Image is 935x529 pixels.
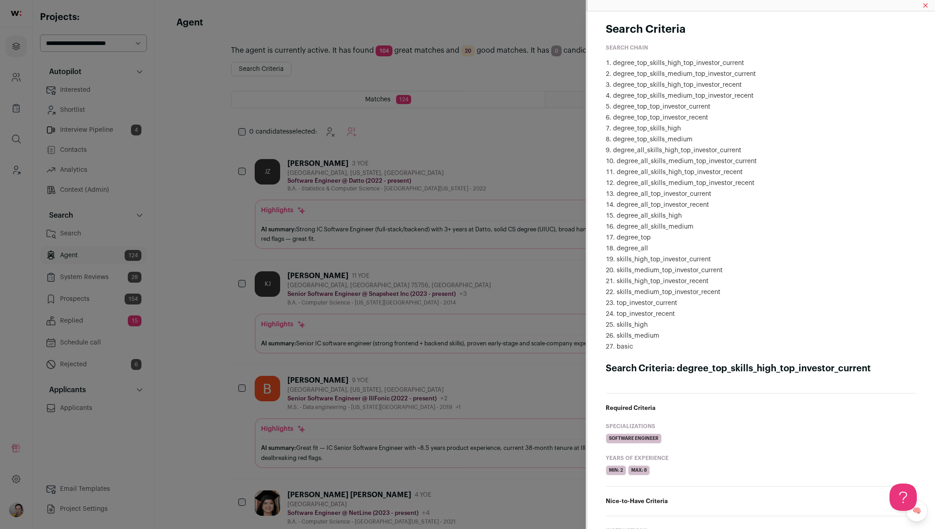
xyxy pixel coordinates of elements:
[606,331,917,340] li: skills_medium
[606,233,917,242] li: degree_top
[606,124,917,133] li: degree_top_skills_high
[606,190,917,199] li: degree_all_top_investor_current
[606,342,917,351] li: basic
[606,277,917,286] li: skills_high_top_investor_recent
[606,59,917,68] li: degree_top_skills_high_top_investor_current
[606,146,917,155] li: degree_all_skills_high_top_investor_current
[606,102,917,111] li: degree_top_top_investor_current
[628,465,650,475] span: Max: 8
[606,362,917,375] h2: Search Criteria: degree_top_skills_high_top_investor_current
[606,320,917,329] li: skills_high
[606,113,917,122] li: degree_top_top_investor_recent
[606,434,662,444] li: Software Engineer
[606,222,917,231] li: degree_all_skills_medium
[906,500,928,522] a: 🧠
[606,309,917,319] li: top_investor_recent
[606,168,917,177] li: degree_all_skills_high_top_investor_recent
[606,211,917,220] li: degree_all_skills_high
[606,266,917,275] li: skills_medium_top_investor_current
[606,91,917,100] li: degree_top_skills_medium_top_investor_recent
[606,423,917,430] h4: Specializations
[890,484,917,511] iframe: Help Scout Beacon - Open
[606,22,917,37] h2: Search Criteria
[606,465,626,475] span: Min: 2
[606,179,917,188] li: degree_all_skills_medium_top_investor_recent
[606,498,917,505] h3: Nice-to-Have Criteria
[606,157,917,166] li: degree_all_skills_medium_top_investor_current
[606,404,917,412] h3: Required Criteria
[606,135,917,144] li: degree_top_skills_medium
[606,299,917,308] li: top_investor_current
[606,44,917,51] h3: Search Chain
[606,255,917,264] li: skills_high_top_investor_current
[606,288,917,297] li: skills_medium_top_investor_recent
[606,244,917,253] li: degree_all
[606,200,917,210] li: degree_all_top_investor_recent
[606,70,917,79] li: degree_top_skills_medium_top_investor_current
[606,80,917,90] li: degree_top_skills_high_top_investor_recent
[606,454,917,462] h4: Years of Experience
